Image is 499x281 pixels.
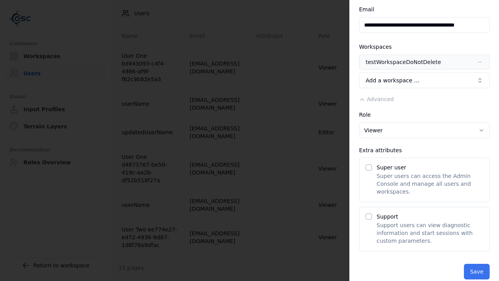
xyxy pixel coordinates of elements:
label: Role [359,112,371,118]
p: Support users can view diagnostic information and start sessions with custom parameters. [377,221,483,245]
div: Extra attributes [359,148,490,153]
button: Advanced [359,95,394,103]
label: Support [377,213,398,220]
button: Save [464,264,490,279]
p: Super users can access the Admin Console and manage all users and workspaces. [377,172,483,196]
label: Email [359,6,374,12]
div: testWorkspaceDoNotDelete [366,58,441,66]
label: Super user [377,164,406,171]
span: Advanced [367,96,394,102]
span: Add a workspace … [366,76,419,84]
label: Workspaces [359,44,392,50]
